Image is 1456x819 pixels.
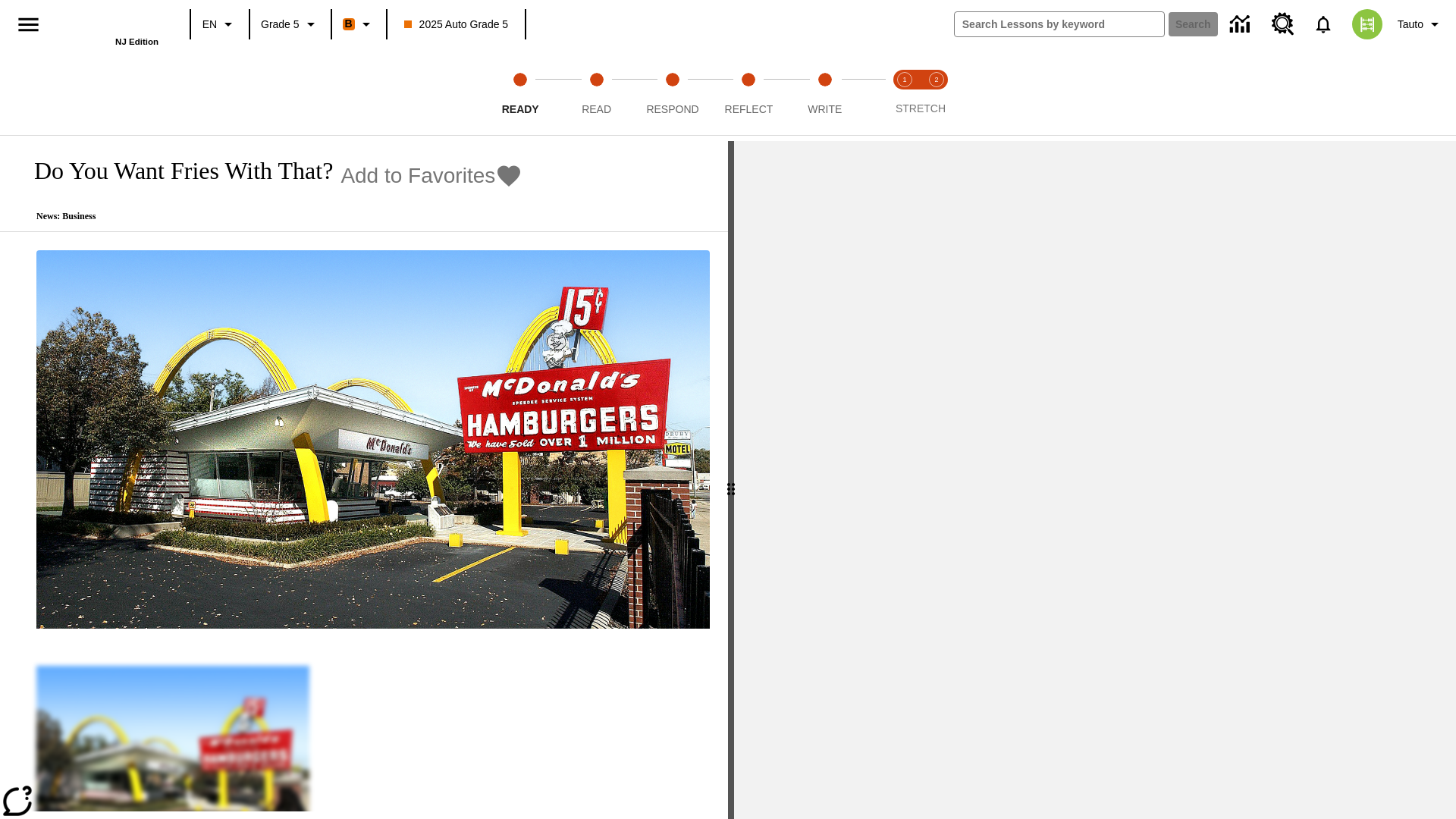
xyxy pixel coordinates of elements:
[18,211,522,222] p: News: Business
[340,162,522,189] button: Add to Favorites - Do You Want Fries With That?
[1392,11,1450,38] button: Profile/Settings
[725,103,773,115] span: Reflect
[808,103,842,115] span: Write
[340,164,495,188] span: Add to Favorites
[915,52,959,135] button: Stretch Respond step 2 of 2
[552,52,640,135] button: Read step 2 of 5
[934,76,938,83] text: 2
[337,11,381,38] button: Boost Class color is orange. Change class color
[1263,4,1304,45] a: Resource Center, Will open in new tab
[36,250,710,629] img: One of the first McDonald's stores, with the iconic red sign and golden arches.
[781,52,869,135] button: Write step 5 of 5
[728,141,734,819] div: Press Enter or Spacebar and then press right and left arrow keys to move the slider
[902,76,906,83] text: 1
[629,52,717,135] button: Respond step 3 of 5
[196,11,244,38] button: Language: EN, Select a language
[502,103,539,115] span: Ready
[896,102,946,115] span: STRETCH
[18,157,333,185] h1: Do You Want Fries With That?
[1352,9,1382,39] img: avatar image
[115,37,158,46] span: NJ Edition
[883,52,927,135] button: Stretch Read step 1 of 2
[6,2,51,47] button: Open side menu
[734,141,1456,819] div: activity
[1221,4,1263,45] a: Data Center
[582,103,611,115] span: Read
[255,11,326,38] button: Grade: Grade 5, Select a grade
[955,12,1164,36] input: search field
[261,17,300,33] span: Grade 5
[202,17,217,33] span: EN
[476,52,564,135] button: Ready step 1 of 5
[60,5,158,46] div: Home
[404,17,509,33] span: 2025 Auto Grade 5
[1398,17,1423,33] span: Tauto
[1343,5,1392,44] button: Select a new avatar
[345,14,353,33] span: B
[704,52,792,135] button: Reflect step 4 of 5
[646,103,698,115] span: Respond
[1304,5,1343,44] a: Notifications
